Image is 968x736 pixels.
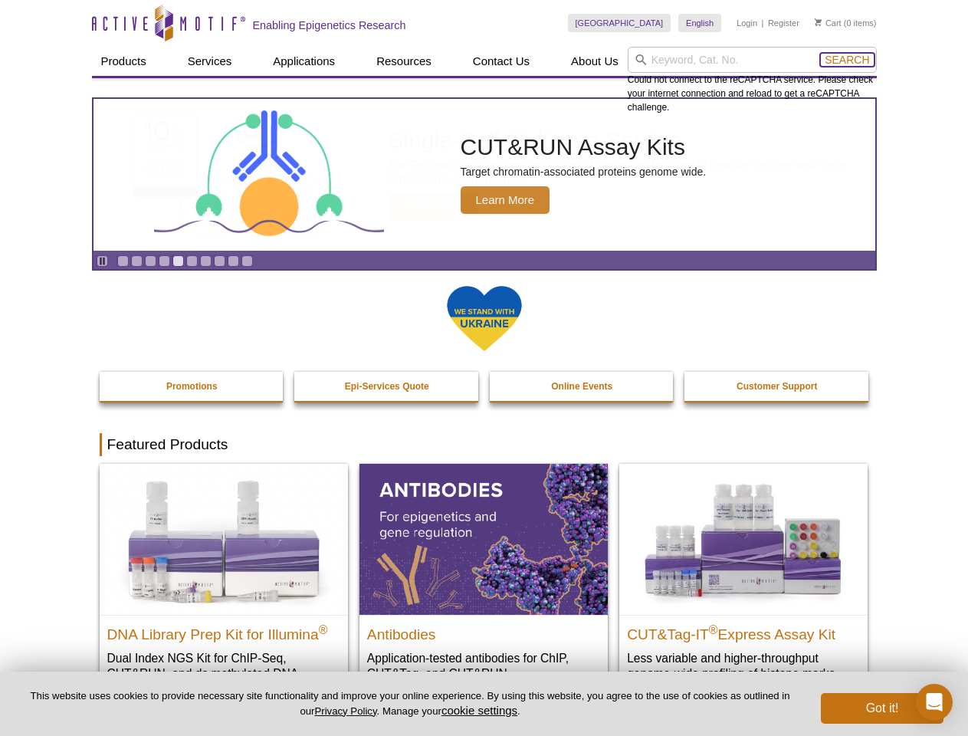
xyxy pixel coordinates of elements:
span: Learn More [461,186,550,214]
a: Register [768,18,799,28]
p: Dual Index NGS Kit for ChIP-Seq, CUT&RUN, and ds methylated DNA assays. [107,650,340,697]
a: CUT&RUN Assay Kits CUT&RUN Assay Kits Target chromatin-associated proteins genome wide. Learn More [94,99,875,251]
article: CUT&RUN Assay Kits [94,99,875,251]
img: We Stand With Ukraine [446,284,523,353]
h2: DNA Library Prep Kit for Illumina [107,619,340,642]
a: Go to slide 8 [214,255,225,267]
strong: Promotions [166,381,218,392]
sup: ® [319,623,328,636]
a: English [678,14,721,32]
a: About Us [562,47,628,76]
input: Keyword, Cat. No. [628,47,877,73]
a: Privacy Policy [314,705,376,717]
a: All Antibodies Antibodies Application-tested antibodies for ChIP, CUT&Tag, and CUT&RUN. [359,464,608,696]
button: Got it! [821,693,943,724]
a: Go to slide 5 [172,255,184,267]
p: This website uses cookies to provide necessary site functionality and improve your online experie... [25,689,796,718]
button: Search [820,53,874,67]
a: Applications [264,47,344,76]
div: Could not connect to the reCAPTCHA service. Please check your internet connection and reload to g... [628,47,877,114]
li: (0 items) [815,14,877,32]
a: Go to slide 1 [117,255,129,267]
img: CUT&Tag-IT® Express Assay Kit [619,464,868,614]
strong: Customer Support [737,381,817,392]
h2: Enabling Epigenetics Research [253,18,406,32]
p: Target chromatin-associated proteins genome wide. [461,165,707,179]
a: Contact Us [464,47,539,76]
a: Resources [367,47,441,76]
sup: ® [709,623,718,636]
a: Promotions [100,372,285,401]
a: DNA Library Prep Kit for Illumina DNA Library Prep Kit for Illumina® Dual Index NGS Kit for ChIP-... [100,464,348,711]
li: | [762,14,764,32]
a: Toggle autoplay [97,255,108,267]
a: Go to slide 10 [241,255,253,267]
h2: CUT&Tag-IT Express Assay Kit [627,619,860,642]
span: Search [825,54,869,66]
img: All Antibodies [359,464,608,614]
a: Go to slide 3 [145,255,156,267]
strong: Epi-Services Quote [345,381,429,392]
p: Less variable and higher-throughput genome-wide profiling of histone marks​. [627,650,860,682]
a: Go to slide 2 [131,255,143,267]
img: DNA Library Prep Kit for Illumina [100,464,348,614]
a: Go to slide 9 [228,255,239,267]
img: CUT&RUN Assay Kits [154,105,384,245]
a: Go to slide 4 [159,255,170,267]
img: Your Cart [815,18,822,26]
a: Cart [815,18,842,28]
a: Epi-Services Quote [294,372,480,401]
p: Application-tested antibodies for ChIP, CUT&Tag, and CUT&RUN. [367,650,600,682]
a: Go to slide 7 [200,255,212,267]
a: Login [737,18,757,28]
button: cookie settings [441,704,517,717]
a: Services [179,47,241,76]
a: Customer Support [684,372,870,401]
h2: CUT&RUN Assay Kits [461,136,707,159]
h2: Featured Products [100,433,869,456]
strong: Online Events [551,381,612,392]
a: CUT&Tag-IT® Express Assay Kit CUT&Tag-IT®Express Assay Kit Less variable and higher-throughput ge... [619,464,868,696]
a: Online Events [490,372,675,401]
a: [GEOGRAPHIC_DATA] [568,14,671,32]
div: Open Intercom Messenger [916,684,953,721]
h2: Antibodies [367,619,600,642]
a: Go to slide 6 [186,255,198,267]
a: Products [92,47,156,76]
